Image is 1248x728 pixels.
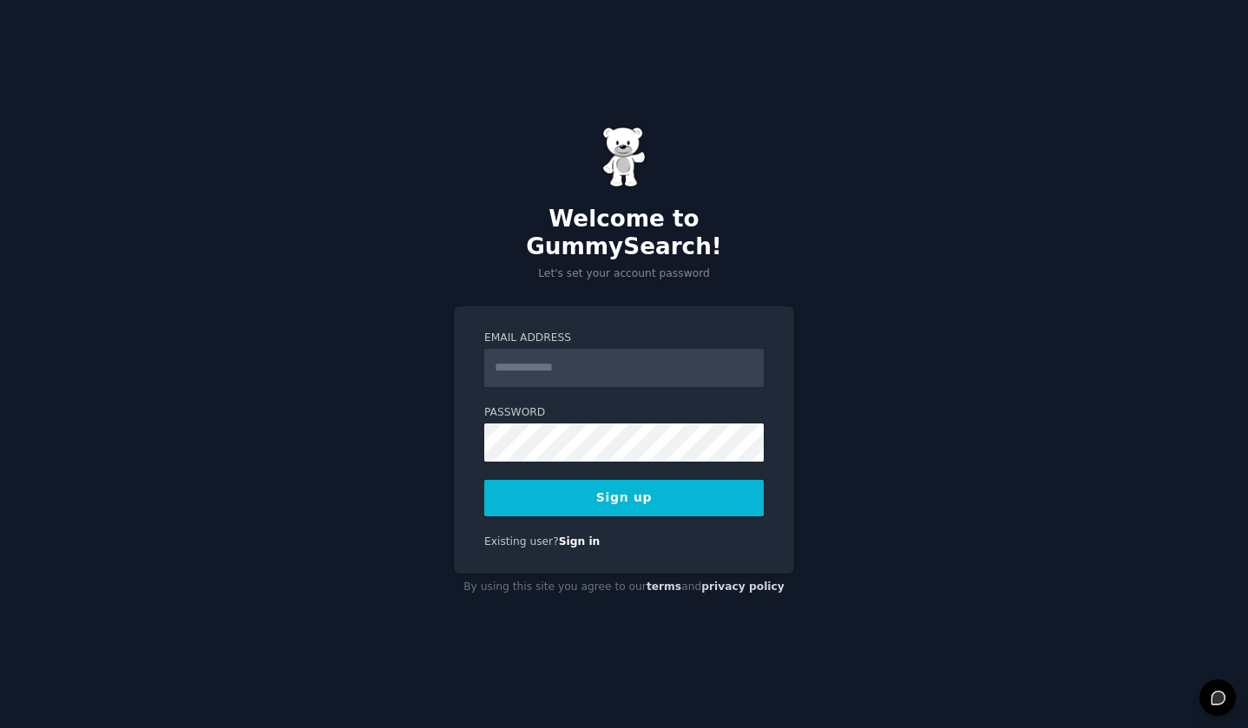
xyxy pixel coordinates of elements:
a: privacy policy [701,580,785,593]
h2: Welcome to GummySearch! [454,206,794,260]
label: Password [484,405,764,421]
span: Existing user? [484,535,559,548]
div: By using this site you agree to our and [454,574,794,601]
p: Let's set your account password [454,266,794,282]
a: terms [647,580,681,593]
label: Email Address [484,331,764,346]
a: Sign in [559,535,601,548]
button: Sign up [484,480,764,516]
img: Gummy Bear [602,127,646,187]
